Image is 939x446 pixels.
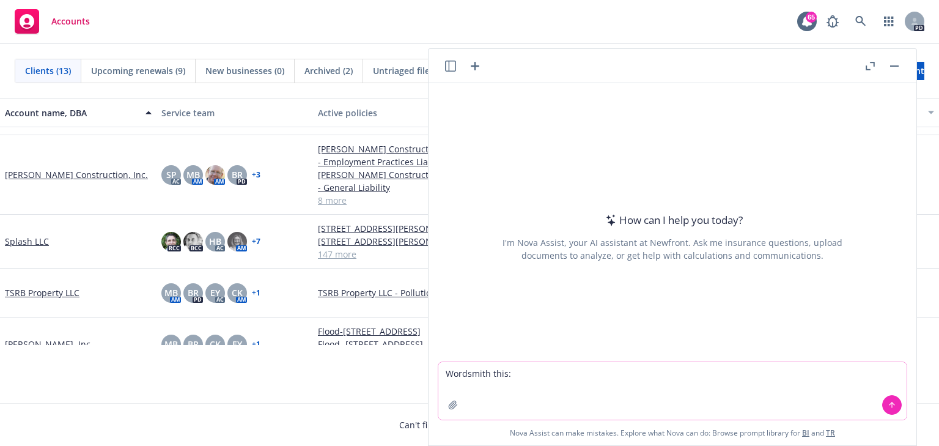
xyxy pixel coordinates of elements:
span: CK [232,286,243,299]
span: MB [164,338,178,351]
a: + 3 [252,171,260,179]
a: [PERSON_NAME], Inc. [5,338,93,351]
img: photo [161,232,181,251]
img: photo [205,165,225,185]
a: [PERSON_NAME] Construction, Inc. [5,168,148,181]
span: SP [166,168,177,181]
span: BR [188,338,199,351]
a: Flood-[STREET_ADDRESS] [318,325,465,338]
div: Account name, DBA [5,106,138,119]
a: Switch app [877,9,901,34]
a: Accounts [10,4,95,39]
a: Splash LLC [5,235,49,248]
span: Nova Assist can make mistakes. Explore what Nova can do: Browse prompt library for and [433,420,911,445]
span: HB [209,235,221,248]
div: Service team [161,106,308,119]
span: BR [188,286,199,299]
a: [STREET_ADDRESS][PERSON_NAME] [318,222,465,235]
a: TR [826,428,835,438]
span: Archived (2) [304,64,353,77]
span: CK [210,338,221,351]
a: BI [802,428,809,438]
div: How can I help you today? [602,212,743,228]
button: Active policies [313,98,469,127]
a: Report a Bug [820,9,845,34]
span: Clients (13) [25,64,71,77]
a: [STREET_ADDRESS][PERSON_NAME] [318,235,465,248]
span: Untriaged files (2) [373,64,446,77]
span: EY [232,338,242,351]
a: Flood -[STREET_ADDRESS] [318,338,465,351]
span: MB [186,168,200,181]
img: photo [183,232,203,251]
a: [PERSON_NAME] Construction, Inc. - Employment Practices Liability [318,143,465,168]
img: photo [227,232,247,251]
span: Accounts [51,17,90,26]
a: [PERSON_NAME] Construction, Inc. - General Liability [318,168,465,194]
a: Search [849,9,873,34]
textarea: Wordsmith this: [438,362,907,420]
a: TSRB Property LLC [5,286,79,299]
span: Upcoming renewals (9) [91,64,185,77]
div: 65 [806,12,817,23]
a: TSRB Property LLC - Pollution [318,286,465,299]
a: 8 more [318,194,465,207]
span: New businesses (0) [205,64,284,77]
span: BR [232,168,243,181]
span: MB [164,286,178,299]
span: Can't find an account? [399,418,540,431]
a: 147 more [318,248,465,261]
div: I'm Nova Assist, your AI assistant at Newfront. Ask me insurance questions, upload documents to a... [501,236,844,262]
a: + 1 [252,341,260,348]
a: + 7 [252,238,260,245]
div: Active policies [318,106,465,119]
button: Service team [156,98,313,127]
span: EY [210,286,220,299]
a: + 1 [252,289,260,297]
